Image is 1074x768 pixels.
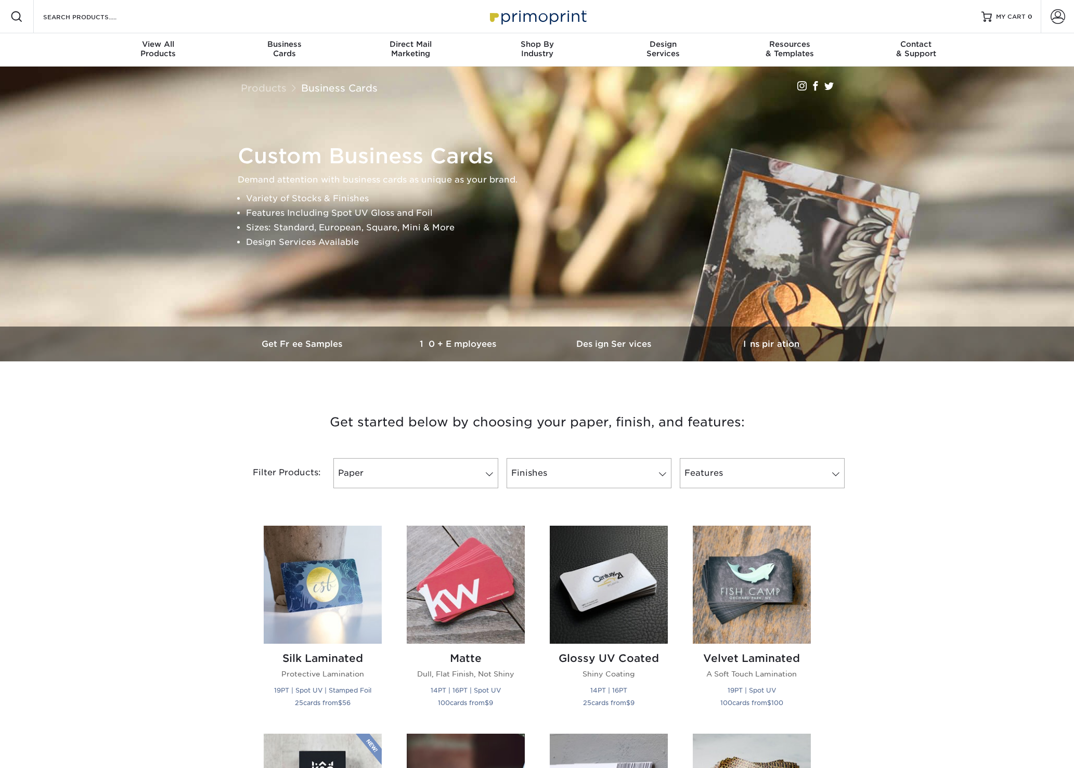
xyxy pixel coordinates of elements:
span: 25 [295,699,303,707]
span: 56 [342,699,351,707]
small: cards from [720,699,783,707]
a: BusinessCards [221,33,347,67]
span: Shop By [474,40,600,49]
span: View All [95,40,222,49]
a: Glossy UV Coated Business Cards Glossy UV Coated Shiny Coating 14PT | 16PT 25cards from$9 [550,526,668,721]
img: Silk Laminated Business Cards [264,526,382,644]
h3: 10+ Employees [381,339,537,349]
a: View AllProducts [95,33,222,67]
small: 14PT | 16PT | Spot UV [431,686,501,694]
a: Resources& Templates [727,33,853,67]
span: $ [767,699,771,707]
a: DesignServices [600,33,727,67]
div: Services [600,40,727,58]
div: Filter Products: [225,458,329,488]
small: 14PT | 16PT [590,686,627,694]
h2: Glossy UV Coated [550,652,668,665]
h3: Get started below by choosing your paper, finish, and features: [233,399,842,446]
p: Demand attention with business cards as unique as your brand. [238,173,846,187]
span: $ [338,699,342,707]
li: Variety of Stocks & Finishes [246,191,846,206]
h2: Matte [407,652,525,665]
h1: Custom Business Cards [238,144,846,168]
a: Features [680,458,845,488]
li: Features Including Spot UV Gloss and Foil [246,206,846,220]
a: Business Cards [301,82,378,94]
a: Get Free Samples [225,327,381,361]
a: Products [241,82,287,94]
h3: Design Services [537,339,693,349]
span: Direct Mail [347,40,474,49]
span: 0 [1028,13,1032,20]
span: 9 [630,699,635,707]
h3: Inspiration [693,339,849,349]
small: cards from [295,699,351,707]
small: 19PT | Spot UV [728,686,776,694]
a: Finishes [507,458,671,488]
a: Paper [333,458,498,488]
small: cards from [583,699,635,707]
small: cards from [438,699,493,707]
img: Primoprint [485,5,589,28]
span: Design [600,40,727,49]
div: Products [95,40,222,58]
div: & Support [853,40,979,58]
img: New Product [356,734,382,765]
li: Sizes: Standard, European, Square, Mini & More [246,220,846,235]
h3: Get Free Samples [225,339,381,349]
span: 100 [438,699,450,707]
input: SEARCH PRODUCTS..... [42,10,144,23]
a: Contact& Support [853,33,979,67]
h2: Velvet Laminated [693,652,811,665]
a: Shop ByIndustry [474,33,600,67]
a: Direct MailMarketing [347,33,474,67]
span: Contact [853,40,979,49]
p: Protective Lamination [264,669,382,679]
a: Design Services [537,327,693,361]
div: & Templates [727,40,853,58]
p: A Soft Touch Lamination [693,669,811,679]
span: MY CART [996,12,1026,21]
span: $ [485,699,489,707]
img: Glossy UV Coated Business Cards [550,526,668,644]
small: 19PT | Spot UV | Stamped Foil [274,686,371,694]
a: Velvet Laminated Business Cards Velvet Laminated A Soft Touch Lamination 19PT | Spot UV 100cards ... [693,526,811,721]
a: 10+ Employees [381,327,537,361]
img: Velvet Laminated Business Cards [693,526,811,644]
p: Dull, Flat Finish, Not Shiny [407,669,525,679]
span: 25 [583,699,591,707]
h2: Silk Laminated [264,652,382,665]
a: Matte Business Cards Matte Dull, Flat Finish, Not Shiny 14PT | 16PT | Spot UV 100cards from$9 [407,526,525,721]
div: Industry [474,40,600,58]
img: Matte Business Cards [407,526,525,644]
span: Business [221,40,347,49]
li: Design Services Available [246,235,846,250]
div: Cards [221,40,347,58]
span: $ [626,699,630,707]
a: Silk Laminated Business Cards Silk Laminated Protective Lamination 19PT | Spot UV | Stamped Foil ... [264,526,382,721]
a: Inspiration [693,327,849,361]
p: Shiny Coating [550,669,668,679]
span: 9 [489,699,493,707]
span: 100 [720,699,732,707]
span: Resources [727,40,853,49]
span: 100 [771,699,783,707]
div: Marketing [347,40,474,58]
